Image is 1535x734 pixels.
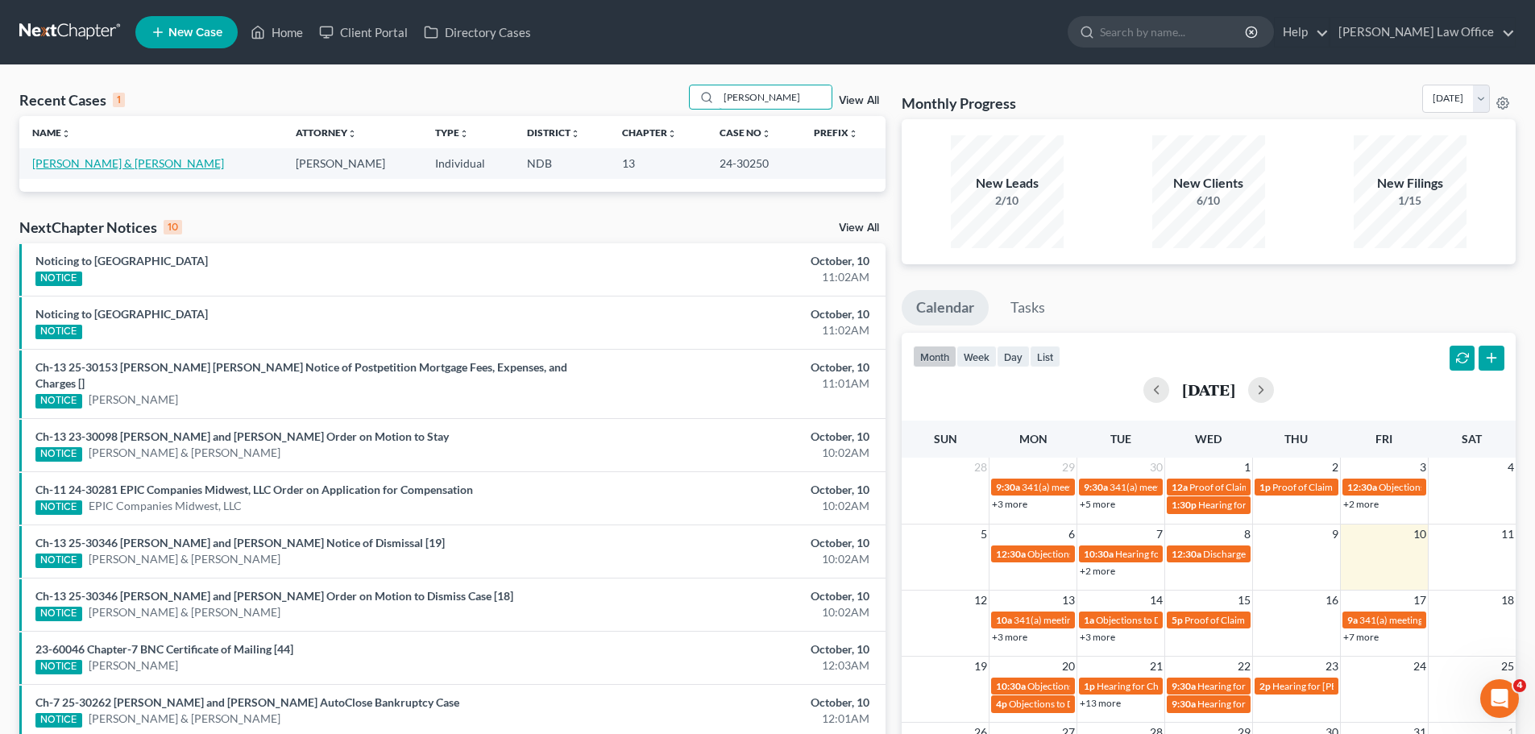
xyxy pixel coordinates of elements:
div: New Filings [1354,174,1467,193]
button: day [997,346,1030,367]
a: Client Portal [311,18,416,47]
a: Districtunfold_more [527,126,580,139]
i: unfold_more [667,129,677,139]
i: unfold_more [848,129,858,139]
div: 10 [164,220,182,234]
a: [PERSON_NAME] Law Office [1330,18,1515,47]
div: October, 10 [602,482,869,498]
div: NOTICE [35,713,82,728]
a: Case Nounfold_more [720,126,771,139]
span: 341(a) meeting for [PERSON_NAME] & [PERSON_NAME] [1110,481,1350,493]
a: [PERSON_NAME] & [PERSON_NAME] [89,604,280,620]
span: 9:30a [996,481,1020,493]
td: Individual [422,148,514,178]
span: 1p [1259,481,1271,493]
td: NDB [514,148,610,178]
h2: [DATE] [1182,381,1235,398]
i: unfold_more [459,129,469,139]
div: 10:02AM [602,604,869,620]
span: 1 [1243,458,1252,477]
a: Ch-7 25-30262 [PERSON_NAME] and [PERSON_NAME] AutoClose Bankruptcy Case [35,695,459,709]
span: 5p [1172,614,1183,626]
div: 1 [113,93,125,107]
a: +2 more [1080,565,1115,577]
span: 9 [1330,525,1340,544]
span: Sat [1462,432,1482,446]
span: 10 [1412,525,1428,544]
span: 4 [1506,458,1516,477]
div: October, 10 [602,588,869,604]
div: NOTICE [35,500,82,515]
a: [PERSON_NAME] & [PERSON_NAME] [89,551,280,567]
i: unfold_more [61,129,71,139]
span: 3 [1418,458,1428,477]
span: 30 [1148,458,1164,477]
a: +2 more [1343,498,1379,510]
div: 1/15 [1354,193,1467,209]
div: 6/10 [1152,193,1265,209]
a: [PERSON_NAME] [89,392,178,408]
i: unfold_more [570,129,580,139]
span: Hearing for [PERSON_NAME] [1115,548,1241,560]
span: 16 [1324,591,1340,610]
a: [PERSON_NAME] & [PERSON_NAME] [89,445,280,461]
span: 4 [1513,679,1526,692]
a: Ch-13 25-30346 [PERSON_NAME] and [PERSON_NAME] Notice of Dismissal [19] [35,536,445,549]
i: unfold_more [761,129,771,139]
div: October, 10 [602,359,869,375]
div: October, 10 [602,641,869,657]
a: Noticing to [GEOGRAPHIC_DATA] [35,307,208,321]
span: Mon [1019,432,1048,446]
span: 6 [1067,525,1077,544]
span: 13 [1060,591,1077,610]
span: 20 [1060,657,1077,676]
span: 17 [1412,591,1428,610]
span: Wed [1195,432,1222,446]
button: list [1030,346,1060,367]
span: 1a [1084,614,1094,626]
span: 29 [1060,458,1077,477]
span: Sun [934,432,957,446]
a: View All [839,222,879,234]
span: 7 [1155,525,1164,544]
div: New Clients [1152,174,1265,193]
span: 2p [1259,680,1271,692]
span: Discharge Granted for [PERSON_NAME] [1203,548,1375,560]
span: 12:30a [996,548,1026,560]
div: October, 10 [602,535,869,551]
a: Tasks [996,290,1060,326]
span: 10a [996,614,1012,626]
a: Prefixunfold_more [814,126,858,139]
span: Proof of Claim Deadline - Standard for [PERSON_NAME] [1272,481,1509,493]
span: Objections to Discharge Due (PFMC-7) for [PERSON_NAME] [1096,614,1350,626]
span: New Case [168,27,222,39]
a: Typeunfold_more [435,126,469,139]
div: 11:01AM [602,375,869,392]
div: NOTICE [35,447,82,462]
span: 12 [973,591,989,610]
a: View All [839,95,879,106]
a: +3 more [1080,631,1115,643]
span: Fri [1375,432,1392,446]
div: NextChapter Notices [19,218,182,237]
div: 2/10 [951,193,1064,209]
a: Attorneyunfold_more [296,126,357,139]
a: Ch-13 25-30346 [PERSON_NAME] and [PERSON_NAME] Order on Motion to Dismiss Case [18] [35,589,513,603]
div: 12:03AM [602,657,869,674]
span: 10:30a [1084,548,1114,560]
a: [PERSON_NAME] & [PERSON_NAME] [32,156,224,170]
a: Home [243,18,311,47]
span: 2 [1330,458,1340,477]
span: 12:30a [1172,548,1201,560]
div: NOTICE [35,607,82,621]
a: 23-60046 Chapter-7 BNC Certificate of Mailing [44] [35,642,293,656]
span: 24 [1412,657,1428,676]
a: Chapterunfold_more [622,126,677,139]
div: New Leads [951,174,1064,193]
a: Calendar [902,290,989,326]
a: Help [1275,18,1329,47]
div: NOTICE [35,554,82,568]
span: Proof of Claim Deadline - Government for [PERSON_NAME] [1184,614,1437,626]
div: 11:02AM [602,322,869,338]
td: [PERSON_NAME] [283,148,422,178]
